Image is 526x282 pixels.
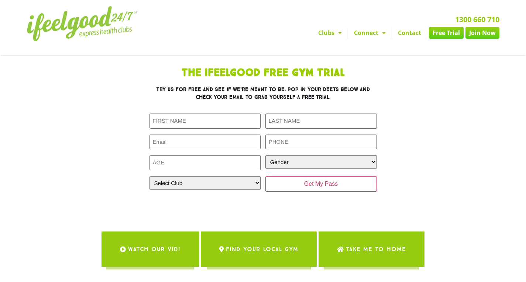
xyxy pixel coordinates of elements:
a: Free Trial [429,27,464,39]
input: LAST NAME [265,114,377,129]
a: Clubs [312,27,348,39]
nav: Menu [195,27,499,39]
input: PHONE [265,135,377,150]
h3: Try us for free and see if we’re meant to be. Pop in your deets below and check your email to gra... [149,86,377,101]
a: Join Now [465,27,499,39]
input: Get My Pass [265,176,377,192]
a: WATCH OUR VID! [102,231,199,267]
span: Find Your Local Gym [226,239,298,260]
a: Connect [348,27,392,39]
input: AGE [149,155,261,170]
span: Take me to Home [346,239,406,260]
a: Contact [392,27,427,39]
h1: The IfeelGood Free Gym Trial [101,68,426,78]
input: FIRST NAME [149,114,261,129]
a: 1300 660 710 [455,14,499,24]
a: Find Your Local Gym [201,231,317,267]
span: WATCH OUR VID! [128,239,181,260]
input: Email [149,135,261,150]
a: Take me to Home [319,231,424,267]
